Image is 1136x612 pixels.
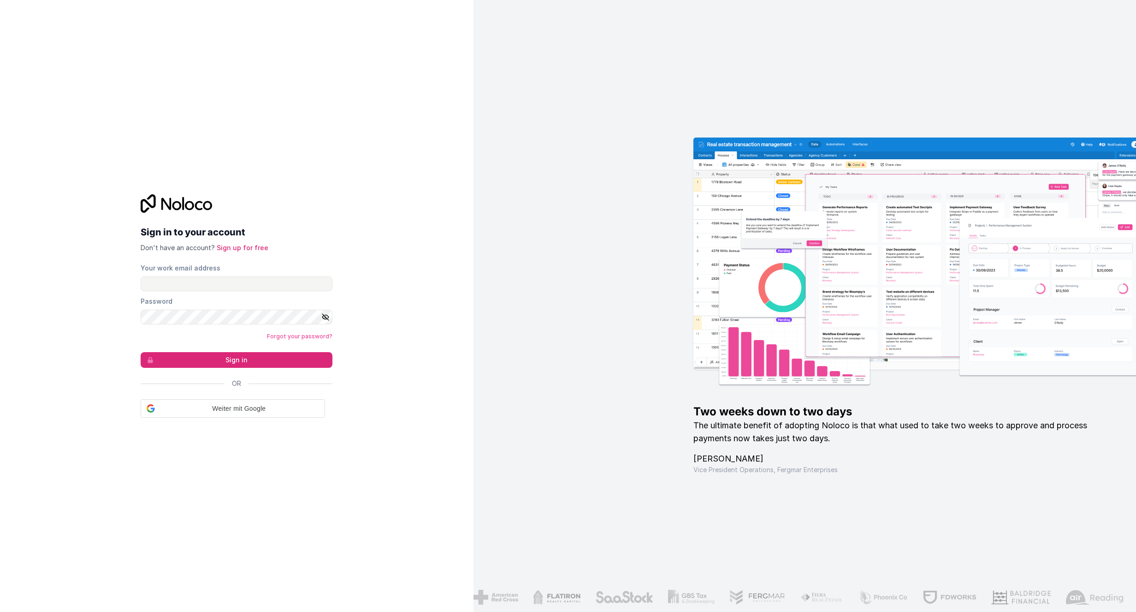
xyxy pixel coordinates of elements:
h1: Two weeks down to two days [693,404,1106,419]
label: Password [141,297,172,306]
input: Password [141,310,332,324]
span: Or [232,379,241,388]
h2: Sign in to your account [141,224,332,240]
h1: Vice President Operations , Fergmar Enterprises [693,465,1106,474]
span: Don't have an account? [141,244,215,252]
img: /assets/phoenix-BREaitsQ.png [797,590,846,605]
img: /assets/saastock-C6Zbiodz.png [534,590,592,605]
img: /assets/fiera-fwj2N5v4.png [739,590,782,605]
span: Weiter mit Google [159,404,319,414]
img: /assets/flatiron-C8eUkumj.png [471,590,519,605]
img: /assets/gbstax-C-GtDUiK.png [606,590,653,605]
img: /assets/airreading-FwAmRzSr.png [1004,590,1062,605]
input: Email address [141,276,332,291]
img: /assets/fergmar-CudnrXN5.png [668,590,724,605]
a: Sign up for free [217,244,268,252]
label: Your work email address [141,264,220,273]
img: /assets/fdworks-Bi04fVtw.png [861,590,915,605]
a: Forgot your password? [267,333,332,340]
h2: The ultimate benefit of adopting Noloco is that what used to take two weeks to approve and proces... [693,419,1106,445]
h1: [PERSON_NAME] [693,452,1106,465]
img: /assets/baldridge-DxmPIwAm.png [929,590,989,605]
div: Weiter mit Google [141,399,325,418]
button: Sign in [141,352,332,368]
